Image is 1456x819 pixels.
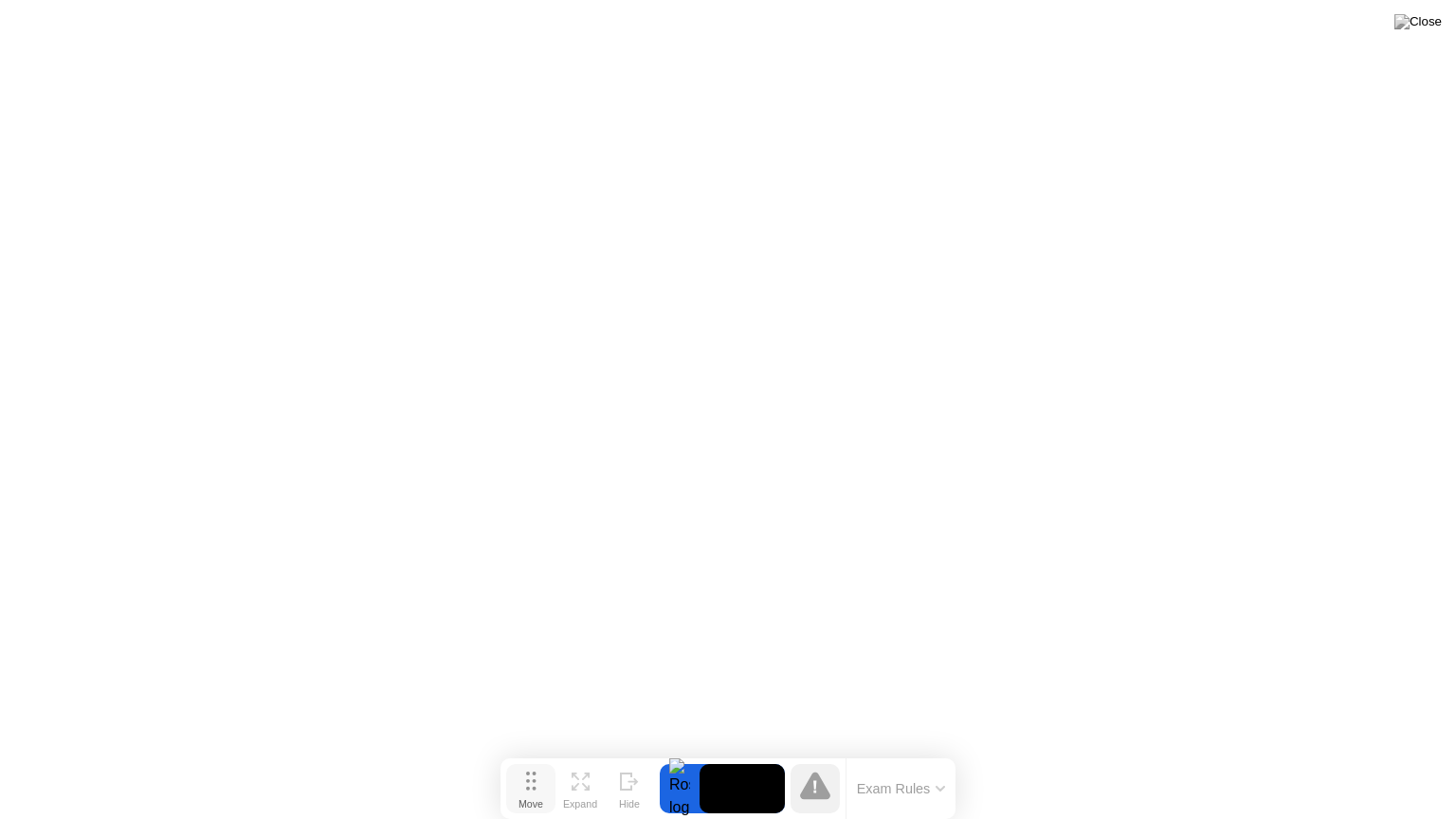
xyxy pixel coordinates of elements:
div: Hide [619,798,640,810]
button: Exam Rules [851,780,952,797]
div: Move [519,798,543,810]
button: Expand [555,764,605,813]
img: Close [1394,14,1442,29]
button: Hide [605,764,654,813]
button: Move [506,764,555,813]
div: Expand [563,798,597,810]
